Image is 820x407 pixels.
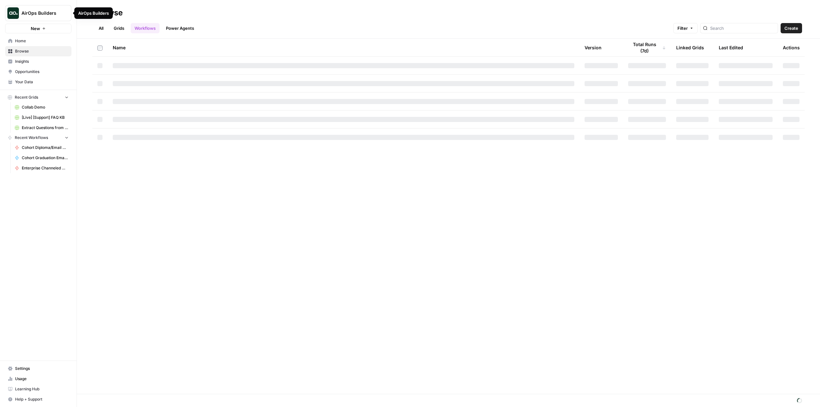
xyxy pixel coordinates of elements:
a: Enterprise Channeled Weekly Outreach [12,163,71,173]
span: Cohort Diploma/Email Generator [22,145,69,151]
span: Filter [677,25,688,31]
button: Create [781,23,802,33]
input: Search [710,25,775,31]
button: Recent Grids [5,93,71,102]
span: Learning Hub [15,386,69,392]
a: Cohort Graduation Email Sender v2 [12,153,71,163]
a: Browse [5,46,71,56]
span: Recent Workflows [15,135,48,141]
span: Create [784,25,798,31]
div: Version [585,39,602,56]
a: Insights [5,56,71,67]
button: New [5,24,71,33]
div: Total Runs (7d) [628,39,666,56]
a: Power Agents [162,23,198,33]
button: Workspace: AirOps Builders [5,5,71,21]
a: Grids [110,23,128,33]
div: Actions [783,39,800,56]
a: Extract Questions from Slack > FAQ Grid [12,123,71,133]
a: Learning Hub [5,384,71,394]
span: Settings [15,366,69,371]
span: Cohort Graduation Email Sender v2 [22,155,69,161]
span: Opportunities [15,69,69,75]
a: Collab Demo [12,102,71,112]
span: Insights [15,59,69,64]
a: Home [5,36,71,46]
a: Usage [5,374,71,384]
div: AirOps Builders [78,10,109,16]
span: Usage [15,376,69,382]
span: Extract Questions from Slack > FAQ Grid [22,125,69,131]
span: Recent Grids [15,94,38,100]
span: Your Data [15,79,69,85]
a: [Live] [Support] FAQ KB [12,112,71,123]
a: All [95,23,107,33]
button: Recent Workflows [5,133,71,142]
span: New [31,25,40,32]
div: Linked Grids [676,39,704,56]
img: AirOps Builders Logo [7,7,19,19]
a: Opportunities [5,67,71,77]
div: Name [113,39,574,56]
div: Last Edited [719,39,743,56]
a: Cohort Diploma/Email Generator [12,142,71,153]
span: Browse [15,48,69,54]
button: Filter [673,23,698,33]
span: [Live] [Support] FAQ KB [22,115,69,120]
a: Workflows [131,23,160,33]
span: Home [15,38,69,44]
button: Help + Support [5,394,71,404]
a: Your Data [5,77,71,87]
a: Settings [5,363,71,374]
span: AirOps Builders [21,10,60,16]
span: Help + Support [15,396,69,402]
span: Collab Demo [22,104,69,110]
span: Enterprise Channeled Weekly Outreach [22,165,69,171]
